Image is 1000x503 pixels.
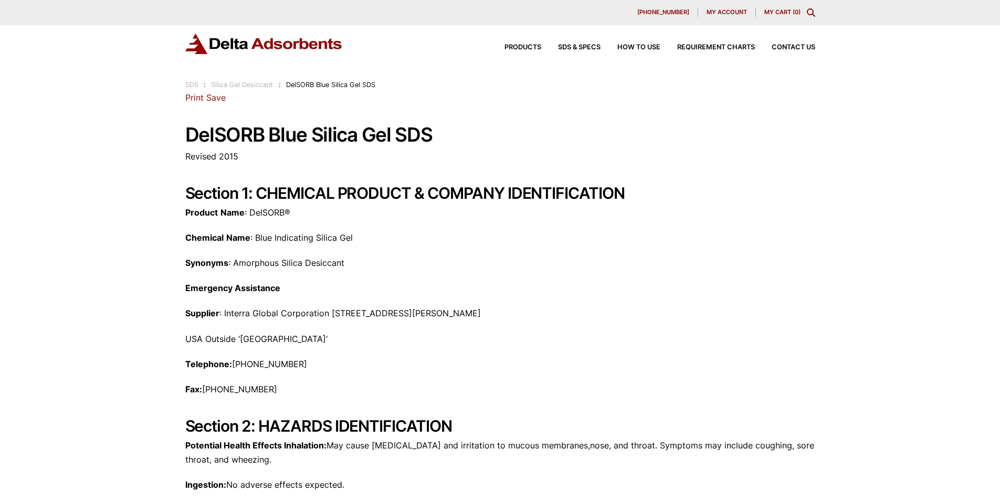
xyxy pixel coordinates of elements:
[185,308,219,318] strong: Supplier
[677,44,755,51] span: Requirement Charts
[185,81,198,89] a: SDS
[504,44,541,51] span: Products
[558,44,601,51] span: SDS & SPECS
[185,207,218,218] strong: Product
[185,382,815,397] p: [PHONE_NUMBER]
[185,306,815,320] p: : Interra Global Corporation [STREET_ADDRESS][PERSON_NAME]
[185,149,815,164] p: Revised 2015
[601,44,660,51] a: How to Use
[185,283,280,293] strong: Emergency Assistance
[488,44,541,51] a: Products
[807,8,815,17] div: Toggle Modal Content
[220,207,245,218] strong: Name
[617,44,660,51] span: How to Use
[185,357,815,371] p: [PHONE_NUMBER]
[185,440,327,451] strong: Potential Health Effects Inhalation:
[707,9,747,15] span: My account
[286,81,375,89] span: DelSORB Blue Silica Gel SDS
[279,81,281,89] span: :
[541,44,601,51] a: SDS & SPECS
[226,232,250,243] strong: Name
[698,8,756,17] a: My account
[185,206,815,397] div: Page 1
[637,9,689,15] span: [PHONE_NUMBER]
[660,44,755,51] a: Requirement Charts
[185,184,815,202] h2: Section 1: CHEMICAL PRODUCT & COMPANY IDENTIFICATION
[764,8,801,16] a: My Cart (0)
[185,231,815,245] p: : Blue Indicating Silica Gel
[185,124,815,146] h1: DelSORB Blue Silica Gel SDS
[755,44,815,51] a: Contact Us
[185,256,815,270] p: : Amorphous Silica Desiccant
[185,416,815,435] h2: Section 2: HAZARDS IDENTIFICATION
[185,206,815,220] p: : DelSORB®
[185,479,226,490] strong: Ingestion:
[795,8,798,16] span: 0
[185,332,815,346] p: USA Outside ‘[GEOGRAPHIC_DATA]’
[629,8,698,17] a: [PHONE_NUMBER]
[185,34,343,54] img: Delta Adsorbents
[185,384,202,394] strong: Fax:
[211,81,273,89] a: Silica Gel Desiccant
[772,44,815,51] span: Contact Us
[185,359,232,369] strong: Telephone:
[185,478,815,492] p: No adverse effects expected.
[185,232,224,243] strong: Chemical
[204,81,206,89] span: :
[185,258,228,268] strong: Synonyms
[185,92,204,103] a: Print
[185,438,815,467] p: May cause [MEDICAL_DATA] and irritation to mucous membranes,nose, and throat. Symptoms may includ...
[206,92,226,103] a: Save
